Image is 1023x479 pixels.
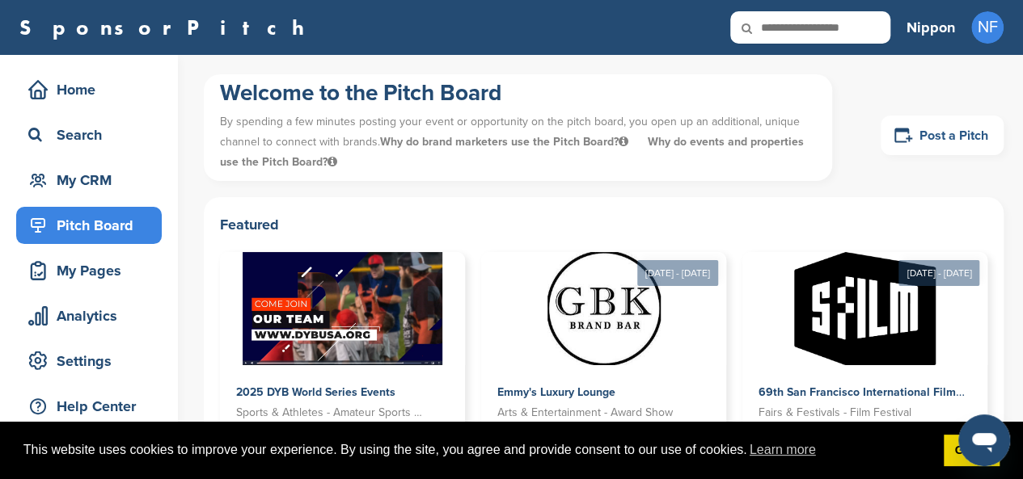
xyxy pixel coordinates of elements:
span: Why do brand marketers use the Pitch Board? [380,135,632,149]
span: 2025 DYB World Series Events [236,385,395,399]
h3: Nippon [907,16,955,39]
img: Sponsorpitch & [794,252,936,365]
span: Arts & Entertainment - Award Show [497,404,673,422]
a: Pitch Board [16,207,162,244]
div: Help Center [24,392,162,421]
a: Help Center [16,388,162,425]
a: Search [16,116,162,153]
a: My Pages [16,252,162,289]
a: My CRM [16,162,162,199]
span: Sports & Athletes - Amateur Sports Leagues [236,404,425,422]
span: 69th San Francisco International Film Festival [759,385,1000,399]
p: By spending a few minutes posting your event or opportunity on the pitch board, you open up an ad... [220,107,816,177]
span: Fairs & Festivals - Film Festival [759,404,911,422]
a: [DATE] - [DATE] Sponsorpitch & 69th San Francisco International Film Festival Fairs & Festivals -... [742,226,987,457]
div: [DATE] - [DATE] [898,260,979,286]
div: Settings [24,347,162,376]
span: NF [971,11,1004,44]
div: My Pages [24,256,162,285]
iframe: Button to launch messaging window [958,414,1010,466]
a: Nippon [907,10,955,45]
span: Emmy's Luxury Lounge [497,385,615,399]
div: [DATE] - [DATE] [637,260,718,286]
div: Analytics [24,301,162,330]
a: SponsorPitch [19,17,315,38]
div: Search [24,120,162,149]
a: Home [16,71,162,108]
a: [DATE] - [DATE] Sponsorpitch & Emmy's Luxury Lounge Arts & Entertainment - Award Show [GEOGRAPHIC... [481,226,726,457]
div: Pitch Board [24,211,162,240]
img: Sponsorpitch & [243,252,442,365]
div: Home [24,75,162,104]
a: learn more about cookies [747,438,818,462]
a: Settings [16,342,162,380]
a: Sponsorpitch & 2025 DYB World Series Events Sports & Athletes - Amateur Sports Leagues 1M-10M [220,252,465,457]
span: This website uses cookies to improve your experience. By using the site, you agree and provide co... [23,438,931,462]
h1: Welcome to the Pitch Board [220,78,816,107]
a: Post a Pitch [881,116,1004,155]
a: dismiss cookie message [944,435,1000,467]
a: Analytics [16,297,162,334]
img: Sponsorpitch & [547,252,661,365]
div: My CRM [24,166,162,195]
h2: Featured [220,213,987,236]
